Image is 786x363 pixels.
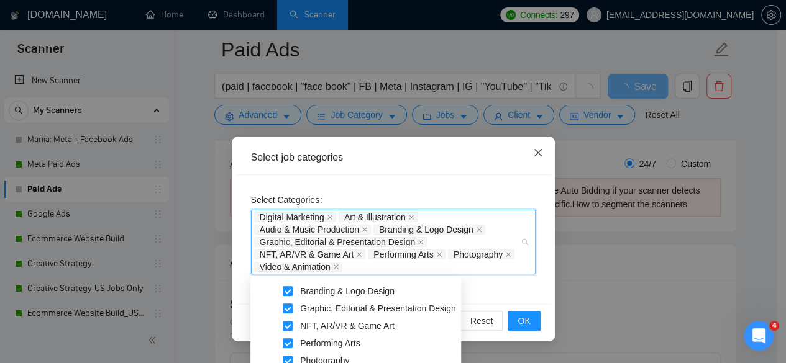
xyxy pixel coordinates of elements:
span: Video & Animation [254,262,342,272]
span: close [476,226,482,233]
span: Audio & Music Production [260,225,359,234]
span: Performing Arts [300,338,360,348]
span: NFT, AR/VR & Game Art [300,321,395,331]
span: Performing Arts [298,336,459,351]
button: Close [521,137,555,170]
span: close [533,148,543,158]
input: Select Categories [345,262,347,272]
span: close [418,239,424,245]
span: 4 [769,321,779,331]
span: Graphic, Editorial & Presentation Design [260,238,416,246]
span: Branding & Logo Design [300,286,395,296]
span: Reset [470,314,493,328]
label: Select Categories [251,190,328,210]
span: Digital Marketing [254,212,336,222]
span: Performing Arts [373,250,433,259]
span: NFT, AR/VR & Game Art [260,250,354,259]
button: OK [508,311,540,331]
span: Video & Animation [260,262,331,271]
span: close [408,214,414,220]
span: Graphic, Editorial & Presentation Design [298,301,459,316]
span: Photography [448,249,514,259]
span: Digital Marketing [260,213,324,222]
iframe: Intercom live chat [744,321,774,351]
span: Graphic, Editorial & Presentation Design [300,303,456,313]
span: Performing Arts [368,249,445,259]
span: Branding & Logo Design [373,225,485,235]
span: close [327,214,333,220]
span: OK [518,314,530,328]
div: Select job categories [251,151,536,164]
span: close [362,226,368,233]
span: Photography [454,250,503,259]
span: NFT, AR/VR & Game Art [254,249,366,259]
span: close [505,251,511,258]
span: Art & Illustration [344,213,406,222]
span: close [333,264,339,270]
span: close [356,251,362,258]
span: Branding & Logo Design [379,225,473,234]
span: Branding & Logo Design [298,284,459,298]
span: Audio & Music Production [254,225,371,235]
span: Graphic, Editorial & Presentation Design [254,237,427,247]
span: close [436,251,442,258]
span: NFT, AR/VR & Game Art [298,318,459,333]
span: Art & Illustration [339,212,418,222]
button: Reset [460,311,503,331]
